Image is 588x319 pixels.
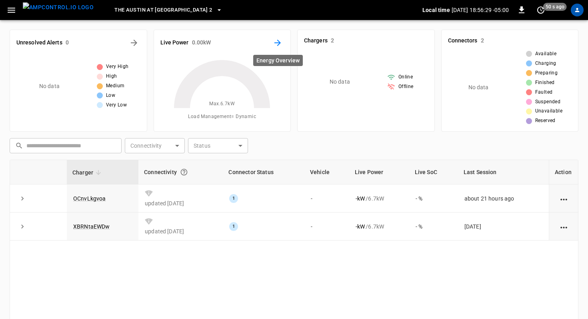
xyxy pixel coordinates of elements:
h6: 2 [331,36,334,45]
div: / 6.7 kW [356,223,403,231]
div: Energy Overview [253,55,303,66]
button: expand row [16,193,28,205]
p: No data [39,82,60,90]
button: Energy Overview [271,36,284,49]
span: Medium [106,82,124,90]
span: Faulted [535,88,553,96]
span: Online [398,73,413,81]
span: Very Low [106,101,127,109]
p: updated [DATE] [145,199,216,207]
h6: 0 [66,38,69,47]
div: 1 [229,194,238,203]
td: about 21 hours ago [458,185,549,213]
p: No data [330,78,350,86]
td: - [304,185,349,213]
h6: Connectors [448,36,478,45]
span: Low [106,92,115,100]
th: Live SoC [409,160,458,185]
td: [DATE] [458,213,549,241]
span: Load Management = Dynamic [188,113,256,121]
button: expand row [16,221,28,233]
a: XBRNtaEWDw [73,223,110,230]
span: Very High [106,63,129,71]
div: profile-icon [571,4,584,16]
span: Finished [535,79,555,87]
p: Local time [422,6,450,14]
button: set refresh interval [534,4,547,16]
button: Connection between the charger and our software. [177,165,191,179]
th: Live Power [349,160,409,185]
span: Charger [72,168,104,177]
th: Connector Status [223,160,304,185]
div: action cell options [559,195,569,203]
a: OCnvLkgvoa [73,195,106,202]
th: Last Session [458,160,549,185]
h6: 2 [481,36,484,45]
span: Preparing [535,69,558,77]
span: Reserved [535,117,556,125]
span: Charging [535,60,556,68]
p: updated [DATE] [145,227,216,235]
td: - % [409,213,458,241]
th: Vehicle [304,160,349,185]
button: All Alerts [128,36,140,49]
span: Available [535,50,557,58]
span: 50 s ago [543,3,567,11]
div: Connectivity [144,165,217,179]
h6: Unresolved Alerts [16,38,62,47]
span: Suspended [535,98,561,106]
h6: Live Power [160,38,189,47]
p: [DATE] 18:56:29 -05:00 [452,6,509,14]
p: No data [468,83,489,92]
td: - [304,213,349,241]
div: / 6.7 kW [356,195,403,203]
td: - % [409,185,458,213]
span: Unavailable [535,107,562,115]
span: The Austin at [GEOGRAPHIC_DATA] 2 [114,6,212,15]
h6: Chargers [304,36,328,45]
span: Max. 6.7 kW [209,100,235,108]
div: 1 [229,222,238,231]
img: ampcontrol.io logo [23,2,94,12]
span: High [106,72,117,80]
p: - kW [356,195,365,203]
th: Action [549,160,578,185]
button: The Austin at [GEOGRAPHIC_DATA] 2 [111,2,226,18]
span: Offline [398,83,414,91]
div: action cell options [559,223,569,231]
p: - kW [356,223,365,231]
h6: 0.00 kW [192,38,211,47]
